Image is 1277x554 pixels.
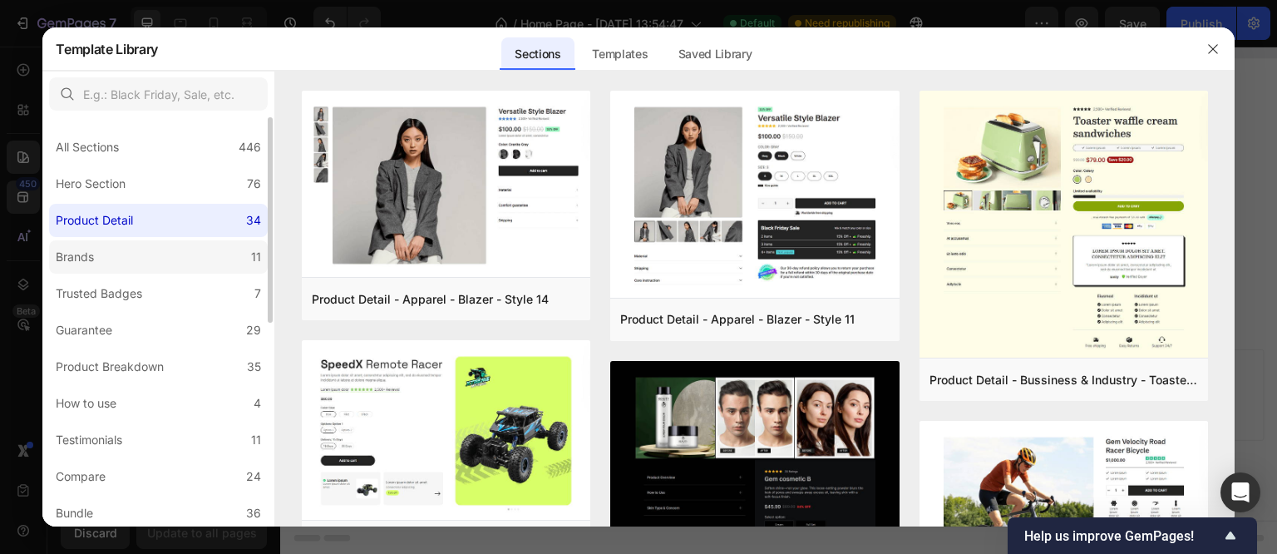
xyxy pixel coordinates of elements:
[254,284,261,304] div: 7
[560,352,683,367] span: then drag & drop elements
[48,128,254,148] p: [STREET_ADDRESS][US_STATE]
[460,294,539,311] span: Add section
[579,37,661,71] div: Templates
[254,393,261,413] div: 4
[56,467,106,487] div: Compare
[501,37,574,71] div: Sections
[763,30,984,57] p: Menu
[514,126,735,146] p: UVVA Beauty Hair Growth Oil
[56,137,119,157] div: All Sections
[251,430,261,450] div: 11
[56,503,93,523] div: Bundle
[610,91,899,301] img: pd16.png
[448,352,537,367] span: from URL or image
[13,28,150,99] img: Alt Image
[1024,526,1240,546] button: Show survey - Help us improve GemPages!
[1220,472,1260,512] div: Open Intercom Messenger
[247,357,261,377] div: 35
[246,320,261,340] div: 29
[451,331,538,349] div: Generate layout
[56,284,142,304] div: Trusted Badges
[239,137,261,157] div: 446
[763,67,984,87] p: Home
[302,340,590,523] img: pd30.png
[1024,528,1220,544] span: Help us improve GemPages!
[302,91,590,280] img: pd19.png
[620,309,855,329] div: Product Detail - Apparel - Blazer - Style 11
[56,430,122,450] div: Testimonials
[13,202,33,221] img: Alt Image
[514,186,735,206] p: UVVA Beauty Rosemary
[56,393,116,413] div: How to use
[514,156,735,176] p: UVVA Beauty Edge Control Gel
[56,357,164,377] div: Product Breakdown
[56,27,158,71] h2: Template Library
[312,352,426,367] span: inspired by CRO experts
[251,247,261,267] div: 11
[247,174,261,194] div: 76
[56,247,94,267] div: Brands
[13,129,33,148] img: Alt Image
[56,174,126,194] div: Hero Section
[763,96,984,116] p: Products
[49,77,268,111] input: E.g.: Black Friday, Sale, etc.
[572,331,673,349] div: Add blank section
[246,503,261,523] div: 36
[920,91,1208,361] img: pd33.png
[13,166,33,185] img: Alt Image
[514,30,735,57] p: Our Product
[246,210,261,230] div: 34
[56,320,112,340] div: Guarantee
[56,210,133,230] div: Product Detail
[48,201,168,221] p: [PHONE_NUMBER]
[665,37,766,71] div: Saved Library
[246,467,261,487] div: 24
[514,96,735,116] p: UVVA Beauty Hair Perfume
[763,126,984,146] p: Contact
[320,331,421,349] div: Choose templates
[48,165,274,185] p: [EMAIL_ADDRESS][DOMAIN_NAME]
[929,370,1198,390] div: Product Detail - Bussiness & Industry - Toaster - Style 33
[514,67,735,87] p: UVVA Scalp Infuser
[312,289,549,309] div: Product Detail - Apparel - Blazer - Style 14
